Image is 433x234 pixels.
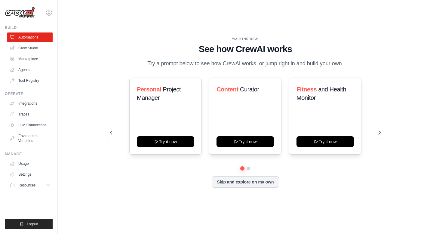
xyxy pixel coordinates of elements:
[216,86,238,93] span: Content
[216,136,274,147] button: Try it now
[7,99,53,108] a: Integrations
[18,183,35,188] span: Resources
[296,86,346,101] span: and Health Monitor
[7,32,53,42] a: Automations
[7,131,53,146] a: Environment Variables
[5,219,53,229] button: Logout
[7,170,53,179] a: Settings
[27,222,38,226] span: Logout
[7,54,53,64] a: Marketplace
[110,37,380,41] div: WALKTHROUGH
[296,86,317,93] span: Fitness
[110,44,380,54] h1: See how CrewAI works
[5,7,35,18] img: Logo
[7,120,53,130] a: LLM Connections
[296,136,354,147] button: Try it now
[7,109,53,119] a: Traces
[5,25,53,30] div: Build
[7,65,53,75] a: Agents
[240,86,259,93] span: Curator
[7,159,53,168] a: Usage
[7,76,53,85] a: Tool Registry
[5,91,53,96] div: Operate
[144,59,346,68] p: Try a prompt below to see how CrewAI works, or jump right in and build your own.
[137,86,161,93] span: Personal
[7,180,53,190] button: Resources
[7,43,53,53] a: Crew Studio
[212,176,279,188] button: Skip and explore on my own
[5,152,53,156] div: Manage
[137,136,194,147] button: Try it now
